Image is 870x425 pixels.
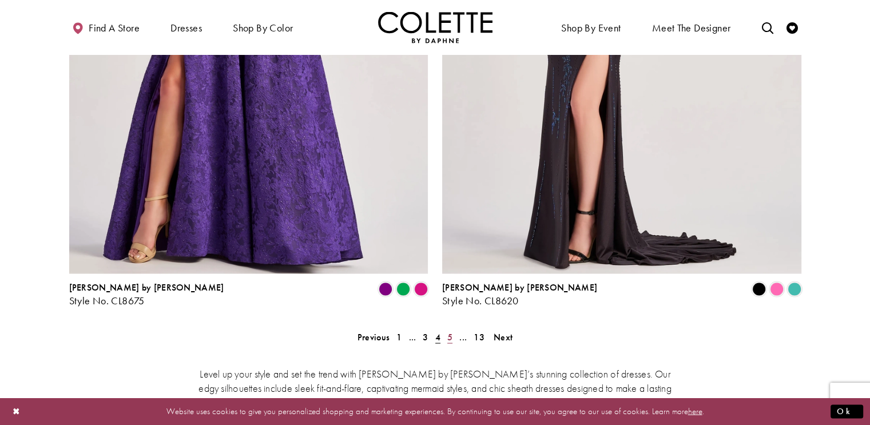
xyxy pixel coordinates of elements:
[758,11,776,43] a: Toggle search
[230,11,296,43] span: Shop by color
[396,282,410,296] i: Emerald
[470,328,488,345] a: 13
[69,11,142,43] a: Find a store
[233,22,293,34] span: Shop by color
[649,11,734,43] a: Meet the designer
[447,331,452,343] span: 5
[378,11,492,43] img: Colette by Daphne
[784,11,801,43] a: Check Wishlist
[396,331,402,343] span: 1
[170,22,202,34] span: Dresses
[357,331,390,343] span: Previous
[393,328,405,345] a: 1
[7,402,26,422] button: Close Dialog
[444,328,456,345] a: 5
[82,404,788,419] p: Website uses cookies to give you personalized shopping and marketing experiences. By continuing t...
[561,22,621,34] span: Shop By Event
[770,282,784,296] i: Pink
[459,331,467,343] span: ...
[432,328,444,345] span: Current page
[379,282,392,296] i: Purple
[378,11,492,43] a: Visit Home Page
[69,293,145,307] span: Style No. CL8675
[456,328,470,345] a: ...
[168,11,205,43] span: Dresses
[408,331,416,343] span: ...
[423,331,428,343] span: 3
[442,293,518,307] span: Style No. CL8620
[435,331,440,343] span: 4
[490,328,516,345] a: Next Page
[494,331,513,343] span: Next
[442,282,597,306] div: Colette by Daphne Style No. CL8620
[69,282,224,306] div: Colette by Daphne Style No. CL8675
[69,281,224,293] span: [PERSON_NAME] by [PERSON_NAME]
[558,11,623,43] span: Shop By Event
[474,331,484,343] span: 13
[405,328,419,345] a: ...
[414,282,428,296] i: Fuchsia
[89,22,140,34] span: Find a store
[442,281,597,293] span: [PERSON_NAME] by [PERSON_NAME]
[688,406,702,417] a: here
[652,22,731,34] span: Meet the designer
[419,328,431,345] a: 3
[354,328,393,345] a: Prev Page
[752,282,766,296] i: Black
[831,404,863,419] button: Submit Dialog
[788,282,801,296] i: Turquoise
